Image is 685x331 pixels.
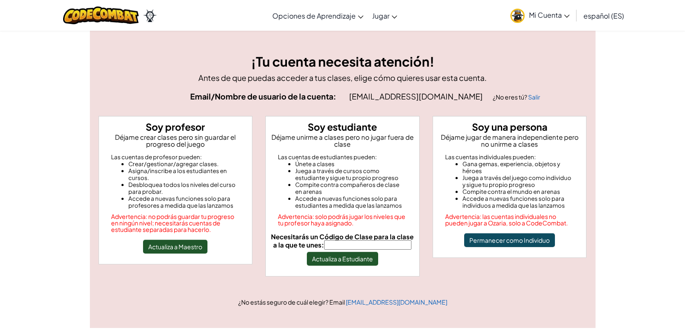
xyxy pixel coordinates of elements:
span: Opciones de Aprendizaje [272,11,356,20]
li: Accede a nuevas funciones solo para estudiantes a medida que las lanzamos [295,195,407,209]
li: Juega a través del juego como individuo y sigue tu propio progreso [462,174,574,188]
div: Advertencia: no podrás guardar tu progreso en ningún nivel; necesitarás cuentas de estudiante sep... [111,213,240,233]
span: [EMAIL_ADDRESS][DOMAIN_NAME] [349,91,484,101]
strong: Soy estudiante [308,121,377,133]
p: Antes de que puedas acceder a tus clases, elige cómo quieres usar esta cuenta. [99,71,587,84]
a: Mi Cuenta [506,2,574,29]
li: Juega a través de cursos como estudiante y sigue tu propio progreso [295,167,407,181]
div: Las cuentas de estudiantes pueden: [278,154,407,161]
p: Déjame unirme a clases pero no jugar fuera de clase [269,134,416,148]
li: Asigna/inscribe a los estudiantes en cursos. [128,167,240,181]
a: español (ES) [579,4,628,27]
button: Actualiza a Estudiante [307,252,378,266]
li: Compite contra el mundo en arenas [462,188,574,195]
li: Únete a clases [295,161,407,167]
button: Actualiza a Maestro [143,240,207,254]
li: Compite contra compañeros de clase en arenas [295,181,407,195]
p: Déjame crear clases pero sin guardar el progreso del juego [102,134,249,148]
div: Advertencia: solo podrás jugar los niveles que tu profesor haya asignado. [278,213,407,226]
div: Las cuentas individuales pueden: [445,154,574,161]
strong: Soy una persona [472,121,548,133]
a: Jugar [368,4,401,27]
img: CodeCombat logo [63,6,139,24]
div: Advertencia: las cuentas individuales no pueden jugar a Ozaria, solo a CodeCombat. [445,213,574,226]
a: Opciones de Aprendizaje [268,4,368,27]
div: Las cuentas de profesor pueden: [111,154,240,161]
li: Gana gemas, experiencia, objetos y héroes [462,161,574,174]
img: Ozaria [143,9,157,22]
li: Accede a nuevas funciones solo para profesores a medida que las lanzamos [128,195,240,209]
span: español (ES) [583,11,624,20]
a: Salir [528,93,540,101]
strong: Email/Nombre de usuario de la cuenta: [190,91,336,101]
strong: Soy profesor [146,121,205,133]
img: avatar [510,9,525,23]
span: Jugar [372,11,389,20]
h3: ¡Tu cuenta necesita atención! [99,52,587,71]
li: Crear/gestionar/agregar clases. [128,161,240,167]
span: ¿No estás seguro de cuál elegir? Email [238,298,346,306]
span: Mi Cuenta [529,10,570,19]
p: Déjame jugar de manera independiente pero no unirme a clases [436,134,583,148]
input: Necesitarás un Código de Clase para la clase a la que te unes: [324,240,411,250]
li: Desbloquea todos los niveles del curso para probar. [128,181,240,195]
li: Accede a nuevas funciones solo para individuos a medida que las lanzamos [462,195,574,209]
span: ¿No eres tú? [493,93,528,101]
a: [EMAIL_ADDRESS][DOMAIN_NAME] [346,298,447,306]
button: Permanecer como Individuo [464,233,555,247]
span: Necesitarás un Código de Clase para la clase a la que te unes: [271,232,414,249]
